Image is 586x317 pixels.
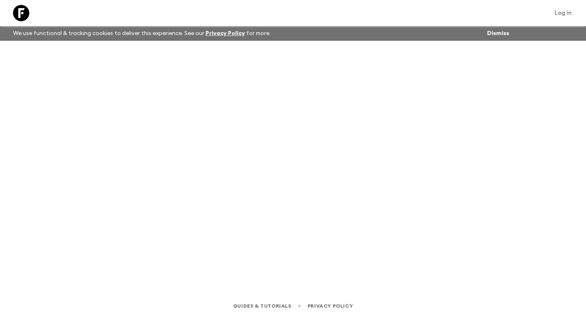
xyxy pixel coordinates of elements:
a: Log in [550,7,576,19]
a: Guides & Tutorials [233,302,291,310]
button: Dismiss [485,28,511,39]
p: We use functional & tracking cookies to deliver this experience. See our for more. [10,26,274,41]
a: Privacy Policy [308,302,353,310]
a: Privacy Policy [206,31,245,36]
